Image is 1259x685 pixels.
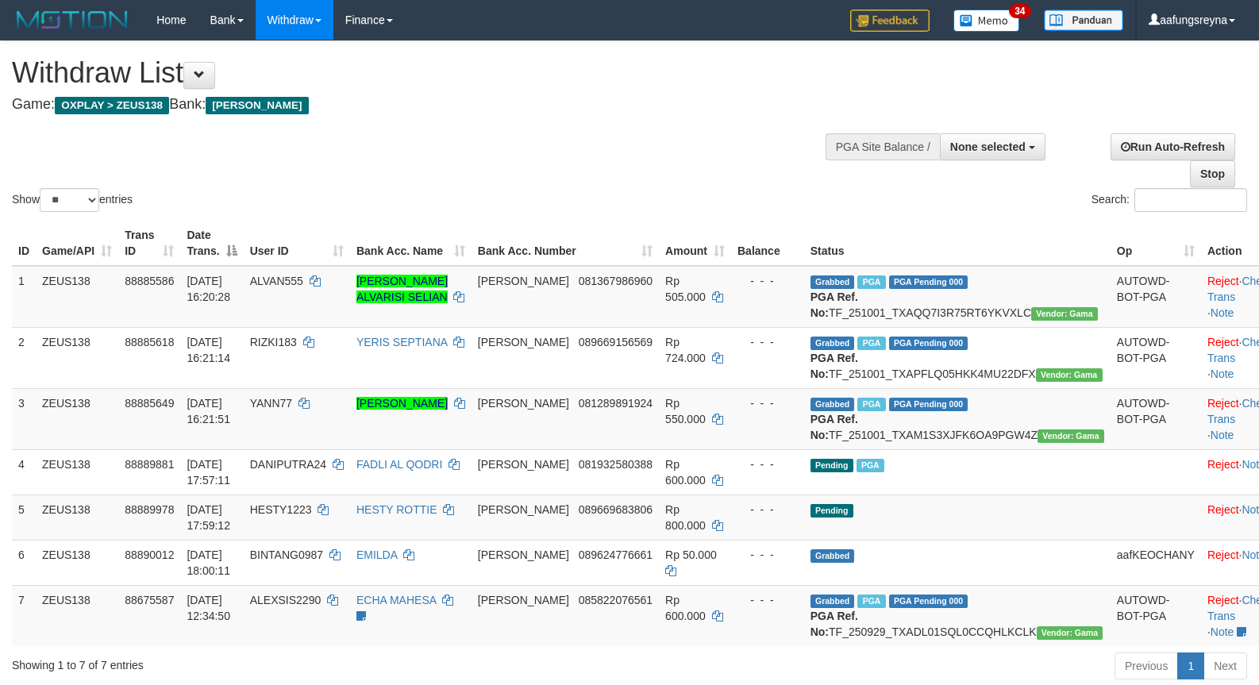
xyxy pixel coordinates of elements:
[579,503,653,516] span: Copy 089669683806 to clipboard
[187,336,230,364] span: [DATE] 16:21:14
[12,327,36,388] td: 2
[1111,266,1201,328] td: AUTOWD-BOT-PGA
[478,548,569,561] span: [PERSON_NAME]
[737,395,798,411] div: - - -
[356,336,447,348] a: YERIS SEPTIANA
[12,495,36,540] td: 5
[665,275,706,303] span: Rp 505.000
[1211,429,1234,441] a: Note
[250,275,303,287] span: ALVAN555
[1190,160,1235,187] a: Stop
[187,458,230,487] span: [DATE] 17:57:11
[1111,133,1235,160] a: Run Auto-Refresh
[889,595,968,608] span: PGA Pending
[737,456,798,472] div: - - -
[737,334,798,350] div: - - -
[940,133,1045,160] button: None selected
[12,97,823,113] h4: Game: Bank:
[810,398,855,411] span: Grabbed
[810,459,853,472] span: Pending
[1092,188,1247,212] label: Search:
[857,275,885,289] span: Marked by aafanarl
[12,449,36,495] td: 4
[737,592,798,608] div: - - -
[810,549,855,563] span: Grabbed
[478,275,569,287] span: [PERSON_NAME]
[250,397,292,410] span: YANN77
[1038,429,1104,443] span: Vendor URL: https://trx31.1velocity.biz
[665,397,706,425] span: Rp 550.000
[36,388,118,449] td: ZEUS138
[118,221,180,266] th: Trans ID: activate to sort column ascending
[1207,336,1239,348] a: Reject
[12,57,823,89] h1: Withdraw List
[889,398,968,411] span: PGA Pending
[125,548,174,561] span: 88890012
[1111,327,1201,388] td: AUTOWD-BOT-PGA
[1207,548,1239,561] a: Reject
[55,97,169,114] span: OXPLAY > ZEUS138
[1203,652,1247,679] a: Next
[187,503,230,532] span: [DATE] 17:59:12
[36,221,118,266] th: Game/API: activate to sort column ascending
[12,388,36,449] td: 3
[36,495,118,540] td: ZEUS138
[737,502,798,518] div: - - -
[804,388,1111,449] td: TF_251001_TXAM1S3XJFK6OA9PGW4Z
[1031,307,1098,321] span: Vendor URL: https://trx31.1velocity.biz
[665,594,706,622] span: Rp 600.000
[1111,585,1201,646] td: AUTOWD-BOT-PGA
[1207,275,1239,287] a: Reject
[1134,188,1247,212] input: Search:
[857,459,884,472] span: Marked by aafanarl
[804,266,1111,328] td: TF_251001_TXAQQ7I3R75RT6YKVXLC
[665,503,706,532] span: Rp 800.000
[250,594,321,606] span: ALEXSIS2290
[1211,368,1234,380] a: Note
[36,449,118,495] td: ZEUS138
[250,336,297,348] span: RIZKI183
[187,594,230,622] span: [DATE] 12:34:50
[1044,10,1123,31] img: panduan.png
[810,291,858,319] b: PGA Ref. No:
[356,548,397,561] a: EMILDA
[478,458,569,471] span: [PERSON_NAME]
[36,585,118,646] td: ZEUS138
[125,275,174,287] span: 88885586
[250,548,323,561] span: BINTANG0987
[12,585,36,646] td: 7
[579,336,653,348] span: Copy 089669156569 to clipboard
[850,10,930,32] img: Feedback.jpg
[180,221,243,266] th: Date Trans.: activate to sort column descending
[12,8,133,32] img: MOTION_logo.png
[804,221,1111,266] th: Status
[1036,368,1103,382] span: Vendor URL: https://trx31.1velocity.biz
[1111,540,1201,585] td: aafKEOCHANY
[810,337,855,350] span: Grabbed
[350,221,472,266] th: Bank Acc. Name: activate to sort column ascending
[356,458,442,471] a: FADLI AL QODRI
[1207,503,1239,516] a: Reject
[1207,458,1239,471] a: Reject
[810,595,855,608] span: Grabbed
[857,595,885,608] span: Marked by aafpengsreynich
[125,594,174,606] span: 88675587
[810,610,858,638] b: PGA Ref. No:
[579,594,653,606] span: Copy 085822076561 to clipboard
[810,352,858,380] b: PGA Ref. No:
[250,458,326,471] span: DANIPUTRA24
[187,397,230,425] span: [DATE] 16:21:51
[36,266,118,328] td: ZEUS138
[244,221,350,266] th: User ID: activate to sort column ascending
[857,398,885,411] span: Marked by aafanarl
[478,594,569,606] span: [PERSON_NAME]
[857,337,885,350] span: Marked by aafanarl
[1211,306,1234,319] a: Note
[12,540,36,585] td: 6
[12,266,36,328] td: 1
[579,458,653,471] span: Copy 081932580388 to clipboard
[737,547,798,563] div: - - -
[953,10,1020,32] img: Button%20Memo.svg
[659,221,731,266] th: Amount: activate to sort column ascending
[1211,625,1234,638] a: Note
